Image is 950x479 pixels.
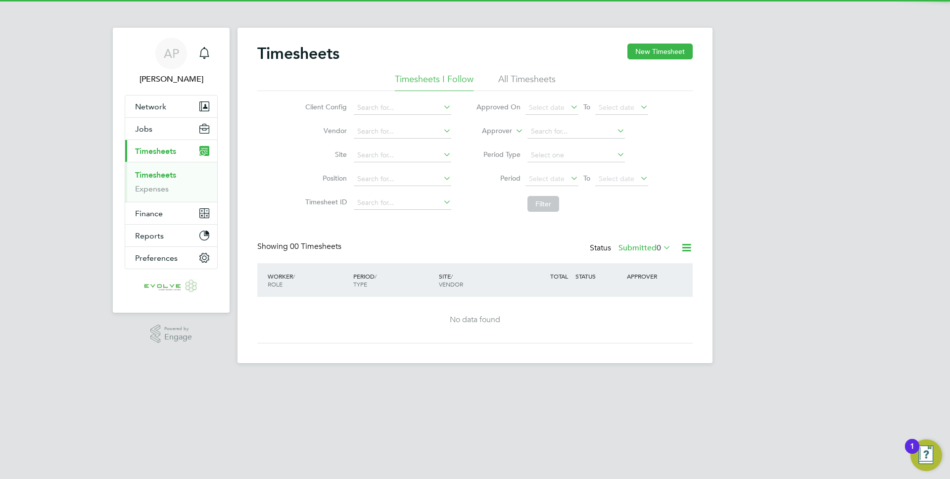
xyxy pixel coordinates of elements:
[125,225,217,246] button: Reports
[125,247,217,269] button: Preferences
[590,241,673,255] div: Status
[164,47,179,60] span: AP
[618,243,671,253] label: Submitted
[354,148,451,162] input: Search for...
[164,325,192,333] span: Powered by
[302,174,347,183] label: Position
[624,267,676,285] div: APPROVER
[164,333,192,341] span: Engage
[135,209,163,218] span: Finance
[144,279,198,295] img: evolve-talent-logo-retina.png
[910,439,942,471] button: Open Resource Center, 1 new notification
[550,272,568,280] span: TOTAL
[265,267,351,293] div: WORKER
[353,280,367,288] span: TYPE
[395,73,474,91] li: Timesheets I Follow
[267,315,683,325] div: No data found
[293,272,295,280] span: /
[527,125,625,139] input: Search for...
[910,446,914,459] div: 1
[135,231,164,240] span: Reports
[527,196,559,212] button: Filter
[476,150,521,159] label: Period Type
[125,279,218,295] a: Go to home page
[451,272,453,280] span: /
[580,100,593,113] span: To
[125,202,217,224] button: Finance
[302,150,347,159] label: Site
[354,125,451,139] input: Search for...
[302,126,347,135] label: Vendor
[599,103,634,112] span: Select date
[599,174,634,183] span: Select date
[135,124,152,134] span: Jobs
[529,103,565,112] span: Select date
[627,44,693,59] button: New Timesheet
[498,73,556,91] li: All Timesheets
[257,44,339,63] h2: Timesheets
[354,196,451,210] input: Search for...
[354,172,451,186] input: Search for...
[351,267,436,293] div: PERIOD
[125,162,217,202] div: Timesheets
[135,146,176,156] span: Timesheets
[573,267,624,285] div: STATUS
[257,241,343,252] div: Showing
[135,253,178,263] span: Preferences
[135,170,176,180] a: Timesheets
[468,126,512,136] label: Approver
[113,28,230,313] nav: Main navigation
[135,102,166,111] span: Network
[125,140,217,162] button: Timesheets
[125,38,218,85] a: AP[PERSON_NAME]
[476,174,521,183] label: Period
[268,280,283,288] span: ROLE
[354,101,451,115] input: Search for...
[290,241,341,251] span: 00 Timesheets
[375,272,377,280] span: /
[125,96,217,117] button: Network
[476,102,521,111] label: Approved On
[580,172,593,185] span: To
[302,197,347,206] label: Timesheet ID
[527,148,625,162] input: Select one
[529,174,565,183] span: Select date
[125,118,217,140] button: Jobs
[436,267,522,293] div: SITE
[135,184,169,193] a: Expenses
[439,280,463,288] span: VENDOR
[150,325,192,343] a: Powered byEngage
[657,243,661,253] span: 0
[125,73,218,85] span: Anthony Perrin
[302,102,347,111] label: Client Config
